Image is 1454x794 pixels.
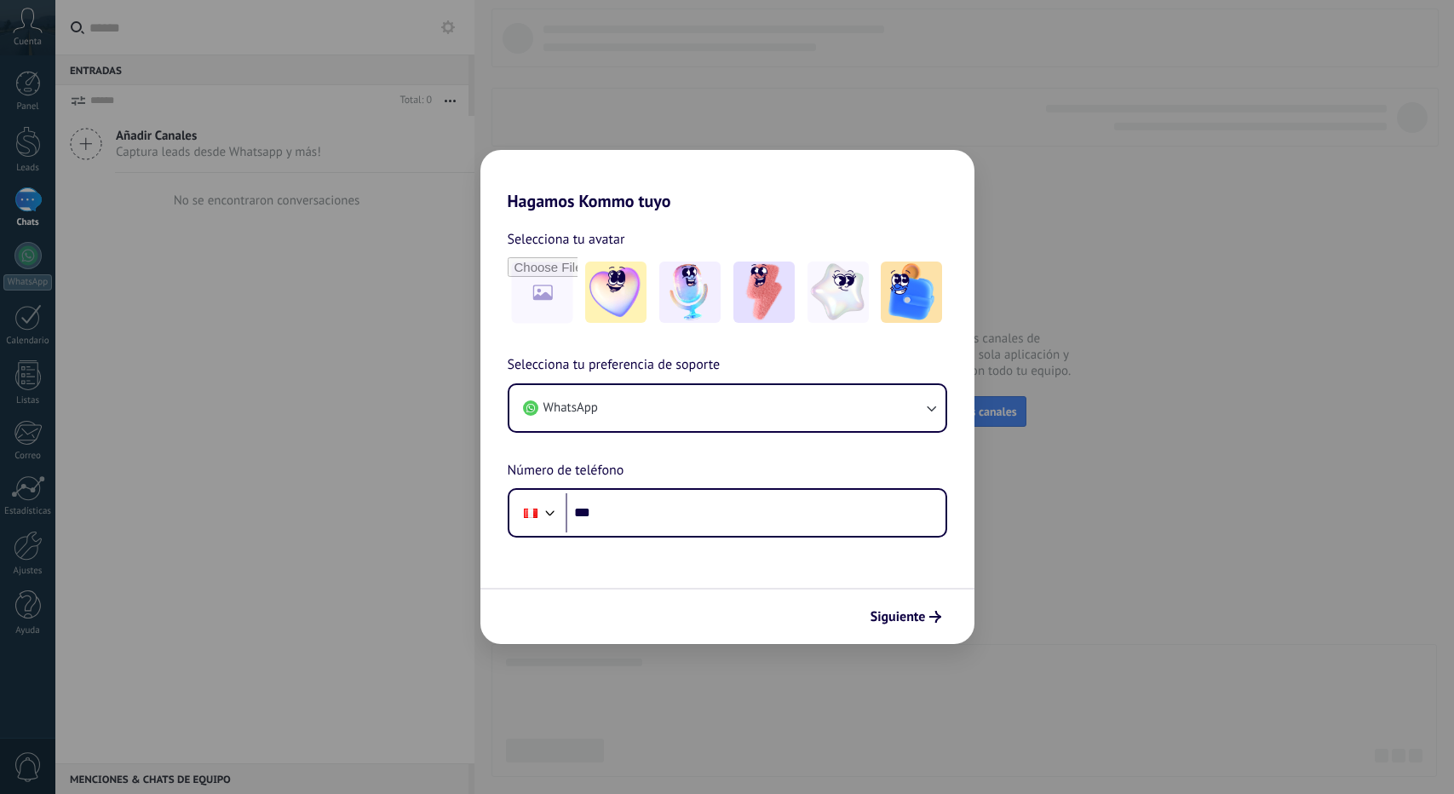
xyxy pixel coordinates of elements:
span: Siguiente [871,611,926,623]
button: Siguiente [863,602,949,631]
span: Selecciona tu preferencia de soporte [508,354,721,377]
img: -4.jpeg [807,262,869,323]
span: Selecciona tu avatar [508,228,625,250]
h2: Hagamos Kommo tuyo [480,150,974,211]
span: Número de teléfono [508,460,624,482]
img: -3.jpeg [733,262,795,323]
img: -1.jpeg [585,262,647,323]
span: WhatsApp [543,400,598,417]
button: WhatsApp [509,385,945,431]
div: Peru: + 51 [514,495,547,531]
img: -5.jpeg [881,262,942,323]
img: -2.jpeg [659,262,721,323]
